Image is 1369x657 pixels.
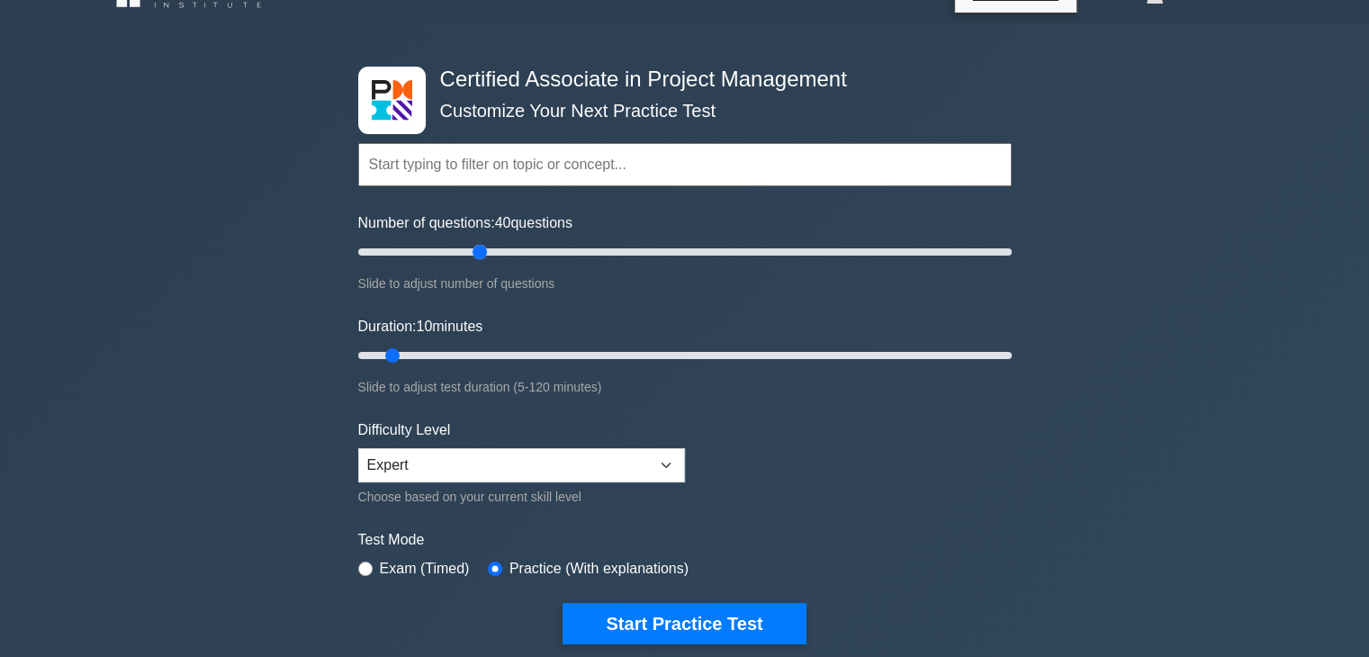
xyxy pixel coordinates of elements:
[358,316,483,337] label: Duration: minutes
[358,273,1012,294] div: Slide to adjust number of questions
[358,419,451,441] label: Difficulty Level
[563,603,806,644] button: Start Practice Test
[358,376,1012,398] div: Slide to adjust test duration (5-120 minutes)
[358,486,685,508] div: Choose based on your current skill level
[358,212,572,234] label: Number of questions: questions
[358,143,1012,186] input: Start typing to filter on topic or concept...
[495,215,511,230] span: 40
[433,67,923,93] h4: Certified Associate in Project Management
[509,558,689,580] label: Practice (With explanations)
[416,319,432,334] span: 10
[358,529,1012,551] label: Test Mode
[380,558,470,580] label: Exam (Timed)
